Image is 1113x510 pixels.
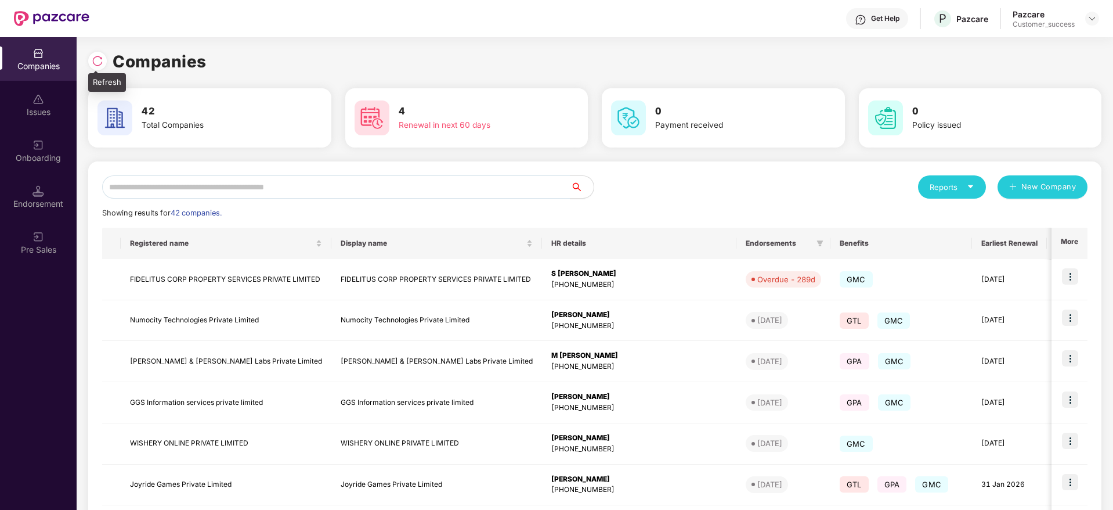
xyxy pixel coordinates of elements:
[972,228,1047,259] th: Earliest Renewal
[972,382,1047,423] td: [DATE]
[816,240,823,247] span: filter
[840,271,873,288] span: GMC
[757,437,782,449] div: [DATE]
[967,183,974,191] span: caret-down
[32,139,44,151] img: svg+xml;base64,PHN2ZyB3aWR0aD0iMjAiIGhlaWdodD0iMjAiIHZpZXdCb3g9IjAgMCAyMCAyMCIgZmlsbD0ibm9uZSIgeG...
[877,476,907,493] span: GPA
[757,397,782,408] div: [DATE]
[121,465,331,506] td: Joyride Games Private Limited
[1047,228,1097,259] th: Issues
[939,12,946,26] span: P
[757,479,782,490] div: [DATE]
[972,300,1047,342] td: [DATE]
[1062,268,1078,285] img: icon
[331,465,542,506] td: Joyride Games Private Limited
[840,476,869,493] span: GTL
[32,185,44,197] img: svg+xml;base64,PHN2ZyB3aWR0aD0iMTQuNSIgaGVpZ2h0PSIxNC41IiB2aWV3Qm94PSIwIDAgMTYgMTYiIGZpbGw9Im5vbm...
[121,300,331,342] td: Numocity Technologies Private Limited
[611,100,646,135] img: svg+xml;base64,PHN2ZyB4bWxucz0iaHR0cDovL3d3dy53My5vcmcvMjAwMC9zdmciIHdpZHRoPSI2MCIgaGVpZ2h0PSI2MC...
[399,104,545,119] h3: 4
[972,423,1047,465] td: [DATE]
[1062,392,1078,408] img: icon
[972,341,1047,382] td: [DATE]
[1062,474,1078,490] img: icon
[1087,14,1097,23] img: svg+xml;base64,PHN2ZyBpZD0iRHJvcGRvd24tMzJ4MzIiIHhtbG5zPSJodHRwOi8vd3d3LnczLm9yZy8yMDAwL3N2ZyIgd2...
[331,423,542,465] td: WISHERY ONLINE PRIVATE LIMITED
[878,353,911,369] span: GMC
[570,175,594,199] button: search
[113,49,207,74] h1: Companies
[972,465,1047,506] td: 31 Jan 2026
[655,119,801,132] div: Payment received
[1021,181,1076,193] span: New Company
[757,314,782,326] div: [DATE]
[97,100,132,135] img: svg+xml;base64,PHN2ZyB4bWxucz0iaHR0cDovL3d3dy53My5vcmcvMjAwMC9zdmciIHdpZHRoPSI2MCIgaGVpZ2h0PSI2MC...
[746,239,812,248] span: Endorsements
[551,361,727,372] div: [PHONE_NUMBER]
[551,310,727,321] div: [PERSON_NAME]
[915,476,948,493] span: GMC
[551,279,727,290] div: [PHONE_NUMBER]
[142,104,288,119] h3: 42
[840,394,869,411] span: GPA
[998,175,1087,199] button: plusNew Company
[331,259,542,300] td: FIDELITUS CORP PROPERTY SERVICES PRIVATE LIMITED
[102,209,222,217] span: Showing results for
[1062,433,1078,449] img: icon
[121,228,331,259] th: Registered name
[32,94,44,105] img: svg+xml;base64,PHN2ZyBpZD0iSXNzdWVzX2Rpc2FibGVkIiB4bWxucz0iaHR0cDovL3d3dy53My5vcmcvMjAwMC9zdmciIH...
[840,436,873,452] span: GMC
[1062,310,1078,326] img: icon
[121,423,331,465] td: WISHERY ONLINE PRIVATE LIMITED
[871,14,899,23] div: Get Help
[331,341,542,382] td: [PERSON_NAME] & [PERSON_NAME] Labs Private Limited
[830,228,972,259] th: Benefits
[88,73,126,92] div: Refresh
[551,321,727,332] div: [PHONE_NUMBER]
[121,382,331,423] td: GGS Information services private limited
[551,484,727,495] div: [PHONE_NUMBER]
[142,119,288,132] div: Total Companies
[32,48,44,59] img: svg+xml;base64,PHN2ZyBpZD0iQ29tcGFuaWVzIiB4bWxucz0iaHR0cDovL3d3dy53My5vcmcvMjAwMC9zdmciIHdpZHRoPS...
[121,259,331,300] td: FIDELITUS CORP PROPERTY SERVICES PRIVATE LIMITED
[551,268,727,279] div: S [PERSON_NAME]
[878,394,911,411] span: GMC
[655,104,801,119] h3: 0
[757,355,782,367] div: [DATE]
[14,11,89,26] img: New Pazcare Logo
[840,313,869,329] span: GTL
[130,239,313,248] span: Registered name
[570,182,594,192] span: search
[814,236,826,250] span: filter
[551,392,727,403] div: [PERSON_NAME]
[399,119,545,132] div: Renewal in next 60 days
[912,104,1058,119] h3: 0
[92,55,103,67] img: svg+xml;base64,PHN2ZyBpZD0iUmVsb2FkLTMyeDMyIiB4bWxucz0iaHR0cDovL3d3dy53My5vcmcvMjAwMC9zdmciIHdpZH...
[121,341,331,382] td: [PERSON_NAME] & [PERSON_NAME] Labs Private Limited
[972,259,1047,300] td: [DATE]
[877,313,910,329] span: GMC
[551,350,727,361] div: M [PERSON_NAME]
[341,239,524,248] span: Display name
[930,181,974,193] div: Reports
[542,228,736,259] th: HR details
[855,14,866,26] img: svg+xml;base64,PHN2ZyBpZD0iSGVscC0zMngzMiIgeG1sbnM9Imh0dHA6Ly93d3cudzMub3JnLzIwMDAvc3ZnIiB3aWR0aD...
[331,382,542,423] td: GGS Information services private limited
[551,403,727,414] div: [PHONE_NUMBER]
[1009,183,1017,192] span: plus
[956,13,988,24] div: Pazcare
[551,433,727,444] div: [PERSON_NAME]
[355,100,389,135] img: svg+xml;base64,PHN2ZyB4bWxucz0iaHR0cDovL3d3dy53My5vcmcvMjAwMC9zdmciIHdpZHRoPSI2MCIgaGVpZ2h0PSI2MC...
[1013,9,1075,20] div: Pazcare
[868,100,903,135] img: svg+xml;base64,PHN2ZyB4bWxucz0iaHR0cDovL3d3dy53My5vcmcvMjAwMC9zdmciIHdpZHRoPSI2MCIgaGVpZ2h0PSI2MC...
[757,274,815,285] div: Overdue - 289d
[551,474,727,485] div: [PERSON_NAME]
[32,231,44,243] img: svg+xml;base64,PHN2ZyB3aWR0aD0iMjAiIGhlaWdodD0iMjAiIHZpZXdCb3g9IjAgMCAyMCAyMCIgZmlsbD0ibm9uZSIgeG...
[331,300,542,342] td: Numocity Technologies Private Limited
[171,209,222,217] span: 42 companies.
[551,444,727,455] div: [PHONE_NUMBER]
[331,228,542,259] th: Display name
[1062,350,1078,367] img: icon
[1051,228,1087,259] th: More
[840,353,869,369] span: GPA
